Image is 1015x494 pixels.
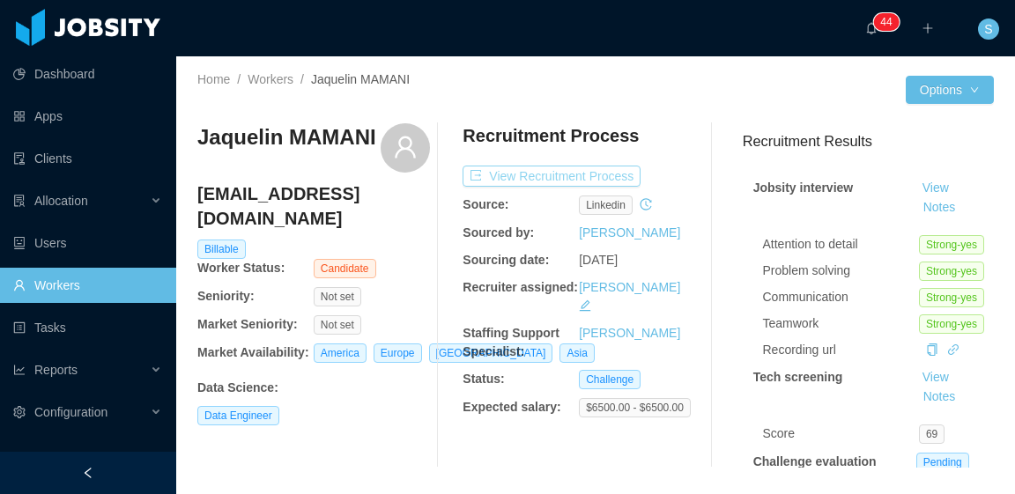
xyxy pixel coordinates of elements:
[197,123,376,151] h3: Jaquelin MAMANI
[463,400,560,414] b: Expected salary:
[300,72,304,86] span: /
[579,326,680,340] a: [PERSON_NAME]
[311,72,410,86] span: Jaquelin MAMANI
[314,287,361,306] span: Not set
[393,135,418,159] i: icon: user
[13,268,162,303] a: icon: userWorkers
[197,181,430,231] h4: [EMAIL_ADDRESS][DOMAIN_NAME]
[916,387,963,408] button: Notes
[919,262,984,281] span: Strong-yes
[429,343,553,363] span: [GEOGRAPHIC_DATA]
[13,195,26,207] i: icon: solution
[463,253,549,267] b: Sourcing date:
[463,166,641,187] button: icon: exportView Recruitment Process
[753,370,843,384] strong: Tech screening
[237,72,241,86] span: /
[579,299,591,312] i: icon: edit
[314,315,361,335] span: Not set
[197,345,309,359] b: Market Availability:
[197,72,230,86] a: Home
[197,380,278,394] b: Data Science :
[947,343,959,357] a: icon: link
[753,181,854,195] strong: Jobsity interview
[314,343,367,363] span: America
[919,288,984,307] span: Strong-yes
[926,341,938,359] div: Copy
[374,343,422,363] span: Europe
[197,406,279,425] span: Data Engineer
[906,76,994,104] button: Optionsicon: down
[873,13,899,31] sup: 44
[13,364,26,376] i: icon: line-chart
[13,225,162,261] a: icon: robotUsers
[763,235,919,254] div: Attention to detail
[34,405,107,419] span: Configuration
[763,314,919,333] div: Teamwork
[197,261,285,275] b: Worker Status:
[640,198,652,210] i: icon: history
[880,13,886,31] p: 4
[248,72,293,86] a: Workers
[13,141,162,176] a: icon: auditClients
[579,398,691,417] span: $6500.00 - $6500.00
[13,310,162,345] a: icon: profileTasks
[579,253,618,267] span: [DATE]
[763,262,919,280] div: Problem solving
[463,225,534,240] b: Sourced by:
[197,289,255,303] b: Seniority:
[579,225,680,240] a: [PERSON_NAME]
[463,372,504,386] b: Status:
[463,280,578,294] b: Recruiter assigned:
[743,130,994,152] h3: Recruitment Results
[13,56,162,92] a: icon: pie-chartDashboard
[919,235,984,254] span: Strong-yes
[579,370,641,389] span: Challenge
[886,13,893,31] p: 4
[314,259,376,278] span: Candidate
[197,317,298,331] b: Market Seniority:
[919,314,984,334] span: Strong-yes
[984,18,992,40] span: S
[13,99,162,134] a: icon: appstoreApps
[947,343,959,356] i: icon: link
[753,454,877,468] strong: Challenge evaluation
[926,343,938,356] i: icon: copy
[463,123,639,148] h4: Recruitment Process
[916,181,955,195] a: View
[922,22,934,34] i: icon: plus
[197,240,246,259] span: Billable
[919,424,945,444] span: 69
[13,406,26,418] i: icon: setting
[579,195,633,215] span: linkedin
[463,169,641,183] a: icon: exportView Recruitment Process
[865,22,878,34] i: icon: bell
[763,341,919,359] div: Recording url
[916,197,963,218] button: Notes
[34,194,88,208] span: Allocation
[463,197,508,211] b: Source:
[463,326,559,358] b: Staffing Support Specialist:
[916,370,955,384] a: View
[763,288,919,306] div: Communication
[916,453,969,472] span: Pending
[34,363,78,377] span: Reports
[763,424,919,443] div: Score
[579,280,680,294] a: [PERSON_NAME]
